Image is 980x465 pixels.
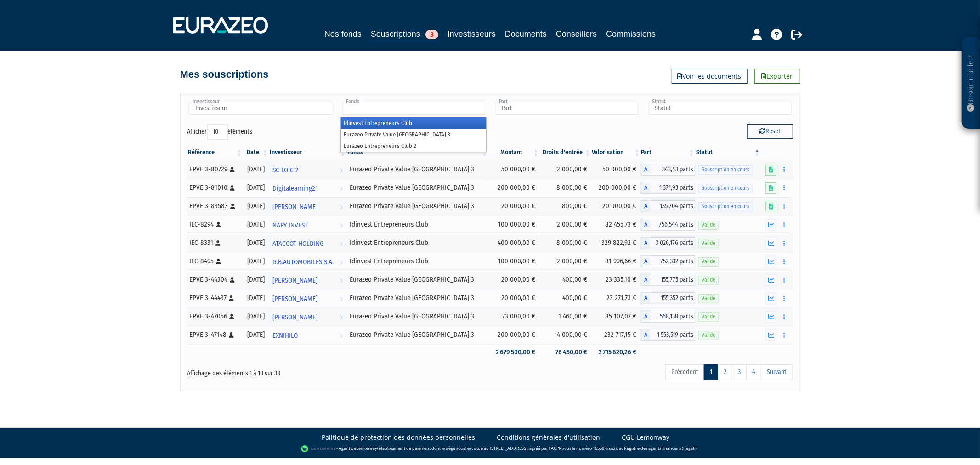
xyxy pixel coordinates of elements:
[269,271,346,289] a: [PERSON_NAME]
[698,239,719,248] span: Valide
[356,445,377,451] a: Lemonway
[540,289,592,307] td: 400,00 €
[269,252,346,271] a: G.B.AUTOMOBILES S.A.
[592,289,641,307] td: 23 271,73 €
[229,332,234,338] i: [Français] Personne physique
[698,202,753,211] span: Souscription en cours
[190,238,240,248] div: IEC-8331
[246,183,266,193] div: [DATE]
[246,293,266,303] div: [DATE]
[540,145,592,160] th: Droits d'entrée: activer pour trier la colonne par ordre croissant
[592,215,641,234] td: 82 455,73 €
[340,272,343,289] i: Voir l'investisseur
[350,312,485,321] div: Eurazeo Private Value [GEOGRAPHIC_DATA] 3
[641,145,695,160] th: Part: activer pour trier la colonne par ordre croissant
[272,180,318,197] span: Digitalearning21
[540,271,592,289] td: 400,00 €
[190,201,240,211] div: EPVE 3-83583
[641,274,650,286] span: A
[272,254,334,271] span: G.B.AUTOMOBILES S.A.
[641,255,650,267] span: A
[246,164,266,174] div: [DATE]
[641,182,650,194] span: A
[324,28,362,40] a: Nos fonds
[641,292,650,304] span: A
[556,28,597,40] a: Conseillers
[641,164,695,176] div: A - Eurazeo Private Value Europe 3
[350,293,485,303] div: Eurazeo Private Value [GEOGRAPHIC_DATA] 3
[350,220,485,229] div: Idinvest Entrepreneurs Club
[350,256,485,266] div: Idinvest Entrepreneurs Club
[246,220,266,229] div: [DATE]
[341,117,486,129] li: Idinvest Entrepreneurs Club
[180,69,269,80] h4: Mes souscriptions
[650,219,695,231] span: 756,544 parts
[497,433,600,442] a: Conditions générales d'utilisation
[592,179,641,197] td: 200 000,00 €
[190,275,240,284] div: EPVE 3-44304
[272,272,317,289] span: [PERSON_NAME]
[650,274,695,286] span: 155,775 parts
[230,277,235,283] i: [Français] Personne physique
[272,290,317,307] span: [PERSON_NAME]
[246,330,266,340] div: [DATE]
[732,364,747,380] a: 3
[672,69,748,84] a: Voir les documents
[747,124,793,139] button: Reset
[216,240,221,246] i: [Français] Personne physique
[540,307,592,326] td: 1 460,00 €
[698,221,719,229] span: Valide
[269,197,346,215] a: [PERSON_NAME]
[650,200,695,212] span: 135,704 parts
[216,222,221,227] i: [Français] Personne physique
[641,219,695,231] div: A - Idinvest Entrepreneurs Club
[698,184,753,193] span: Souscription en cours
[246,275,266,284] div: [DATE]
[246,312,266,321] div: [DATE]
[190,164,240,174] div: EPVE 3-80729
[540,344,592,360] td: 76 450,00 €
[698,257,719,266] span: Valide
[606,28,656,40] a: Commissions
[246,201,266,211] div: [DATE]
[488,289,540,307] td: 20 000,00 €
[695,145,761,160] th: Statut : activer pour trier la colonne par ordre d&eacute;croissant
[592,307,641,326] td: 85 107,07 €
[272,309,317,326] span: [PERSON_NAME]
[641,164,650,176] span: A
[624,445,697,451] a: Registre des agents financiers (Regafi)
[698,165,753,174] span: Souscription en cours
[340,327,343,344] i: Voir l'investisseur
[754,69,800,84] a: Exporter
[272,327,298,344] span: EXNIHILO
[272,162,299,179] span: SC LOIC 2
[641,292,695,304] div: A - Eurazeo Private Value Europe 3
[272,217,308,234] span: NAPY INVEST
[641,237,650,249] span: A
[340,180,343,197] i: Voir l'investisseur
[641,311,650,323] span: A
[350,275,485,284] div: Eurazeo Private Value [GEOGRAPHIC_DATA] 3
[540,179,592,197] td: 8 000,00 €
[488,145,540,160] th: Montant: activer pour trier la colonne par ordre croissant
[488,179,540,197] td: 200 000,00 €
[592,326,641,344] td: 232 717,15 €
[350,201,485,211] div: Eurazeo Private Value [GEOGRAPHIC_DATA] 3
[698,312,719,321] span: Valide
[340,290,343,307] i: Voir l'investisseur
[269,160,346,179] a: SC LOIC 2
[641,200,695,212] div: A - Eurazeo Private Value Europe 3
[448,28,496,40] a: Investisseurs
[650,182,695,194] span: 1 371,93 parts
[340,309,343,326] i: Voir l'investisseur
[641,274,695,286] div: A - Eurazeo Private Value Europe 3
[269,215,346,234] a: NAPY INVEST
[269,326,346,344] a: EXNIHILO
[272,235,324,252] span: ATACCOT HOLDING
[488,252,540,271] td: 100 000,00 €
[540,326,592,344] td: 4 000,00 €
[230,167,235,172] i: [Français] Personne physique
[173,17,268,34] img: 1732889491-logotype_eurazeo_blanc_rvb.png
[371,28,438,42] a: Souscriptions3
[190,256,240,266] div: IEC-8495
